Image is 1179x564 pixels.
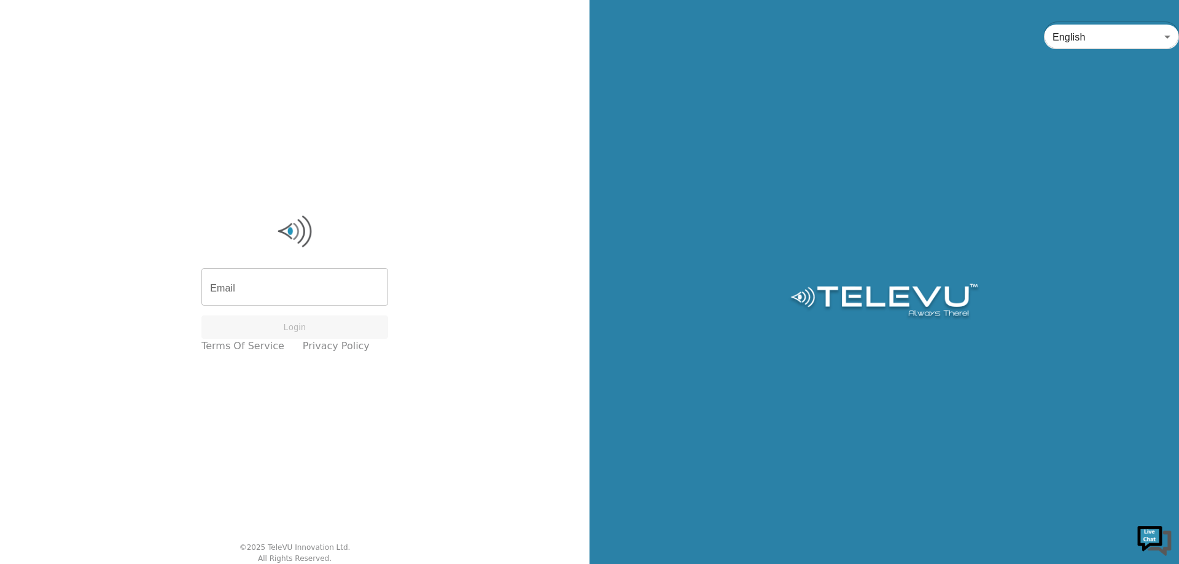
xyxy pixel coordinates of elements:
div: All Rights Reserved. [258,553,332,564]
a: Terms of Service [201,339,284,353]
img: Logo [788,284,979,320]
div: © 2025 TeleVU Innovation Ltd. [239,542,351,553]
img: Logo [201,213,388,250]
img: Chat Widget [1136,521,1173,558]
div: English [1044,20,1179,54]
a: Privacy Policy [303,339,370,353]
